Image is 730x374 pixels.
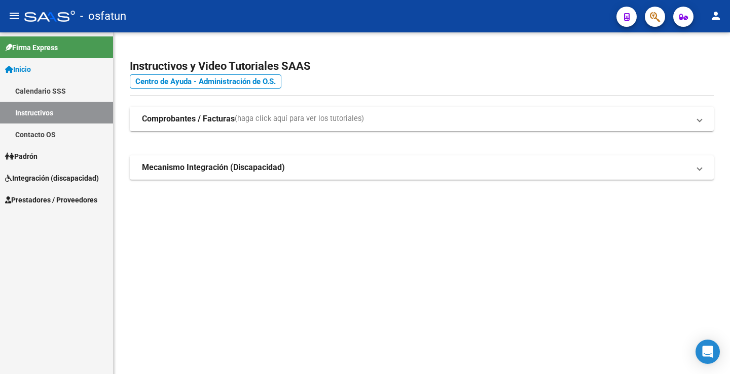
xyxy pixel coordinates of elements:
span: Inicio [5,64,31,75]
span: Padrón [5,151,38,162]
span: Integración (discapacidad) [5,173,99,184]
h2: Instructivos y Video Tutoriales SAAS [130,57,714,76]
strong: Comprobantes / Facturas [142,113,235,124]
mat-icon: menu [8,10,20,22]
div: Open Intercom Messenger [696,340,720,364]
mat-expansion-panel-header: Comprobantes / Facturas(haga click aquí para ver los tutoriales) [130,107,714,131]
mat-expansion-panel-header: Mecanismo Integración (Discapacidad) [130,155,714,180]
span: Prestadores / Proveedores [5,194,97,205]
span: (haga click aquí para ver los tutoriales) [235,113,364,124]
span: - osfatun [80,5,126,27]
span: Firma Express [5,42,58,53]
strong: Mecanismo Integración (Discapacidad) [142,162,285,173]
a: Centro de Ayuda - Administración de O.S. [130,74,281,89]
mat-icon: person [710,10,722,22]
